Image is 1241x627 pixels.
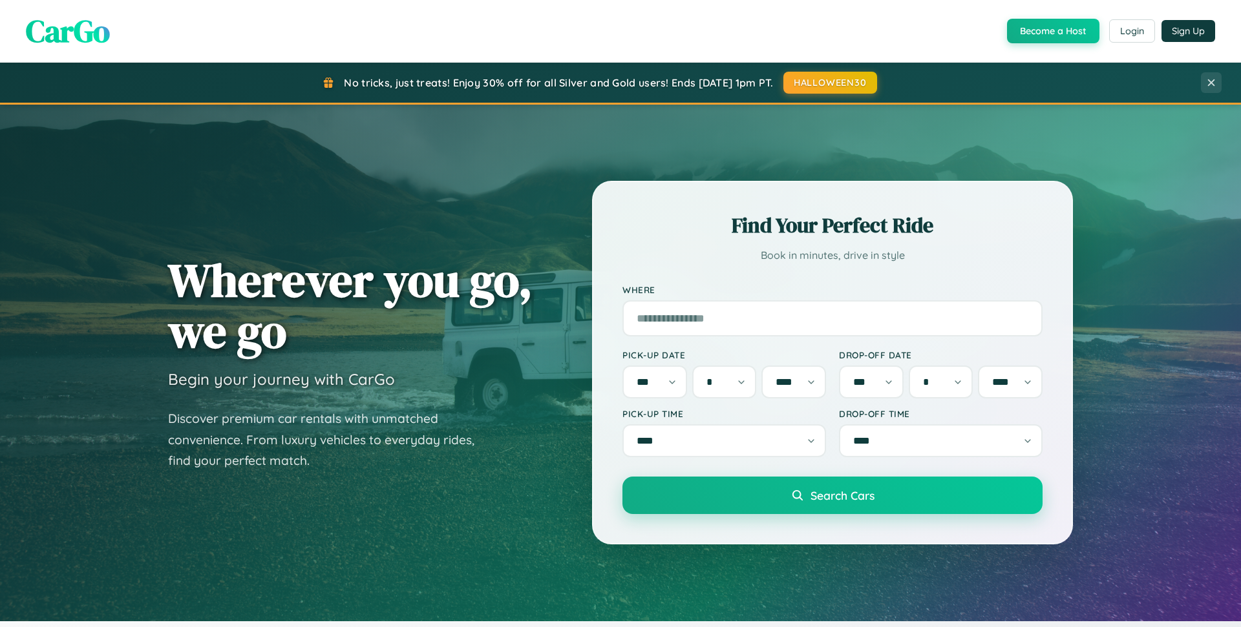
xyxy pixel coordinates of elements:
[839,349,1043,360] label: Drop-off Date
[26,10,110,52] span: CarGo
[811,488,875,502] span: Search Cars
[622,211,1043,240] h2: Find Your Perfect Ride
[168,408,491,471] p: Discover premium car rentals with unmatched convenience. From luxury vehicles to everyday rides, ...
[1007,19,1099,43] button: Become a Host
[622,408,826,419] label: Pick-up Time
[839,408,1043,419] label: Drop-off Time
[1109,19,1155,43] button: Login
[622,284,1043,295] label: Where
[622,349,826,360] label: Pick-up Date
[1161,20,1215,42] button: Sign Up
[344,76,773,89] span: No tricks, just treats! Enjoy 30% off for all Silver and Gold users! Ends [DATE] 1pm PT.
[168,254,533,356] h1: Wherever you go, we go
[168,369,395,389] h3: Begin your journey with CarGo
[783,72,877,94] button: HALLOWEEN30
[622,477,1043,514] button: Search Cars
[622,246,1043,265] p: Book in minutes, drive in style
